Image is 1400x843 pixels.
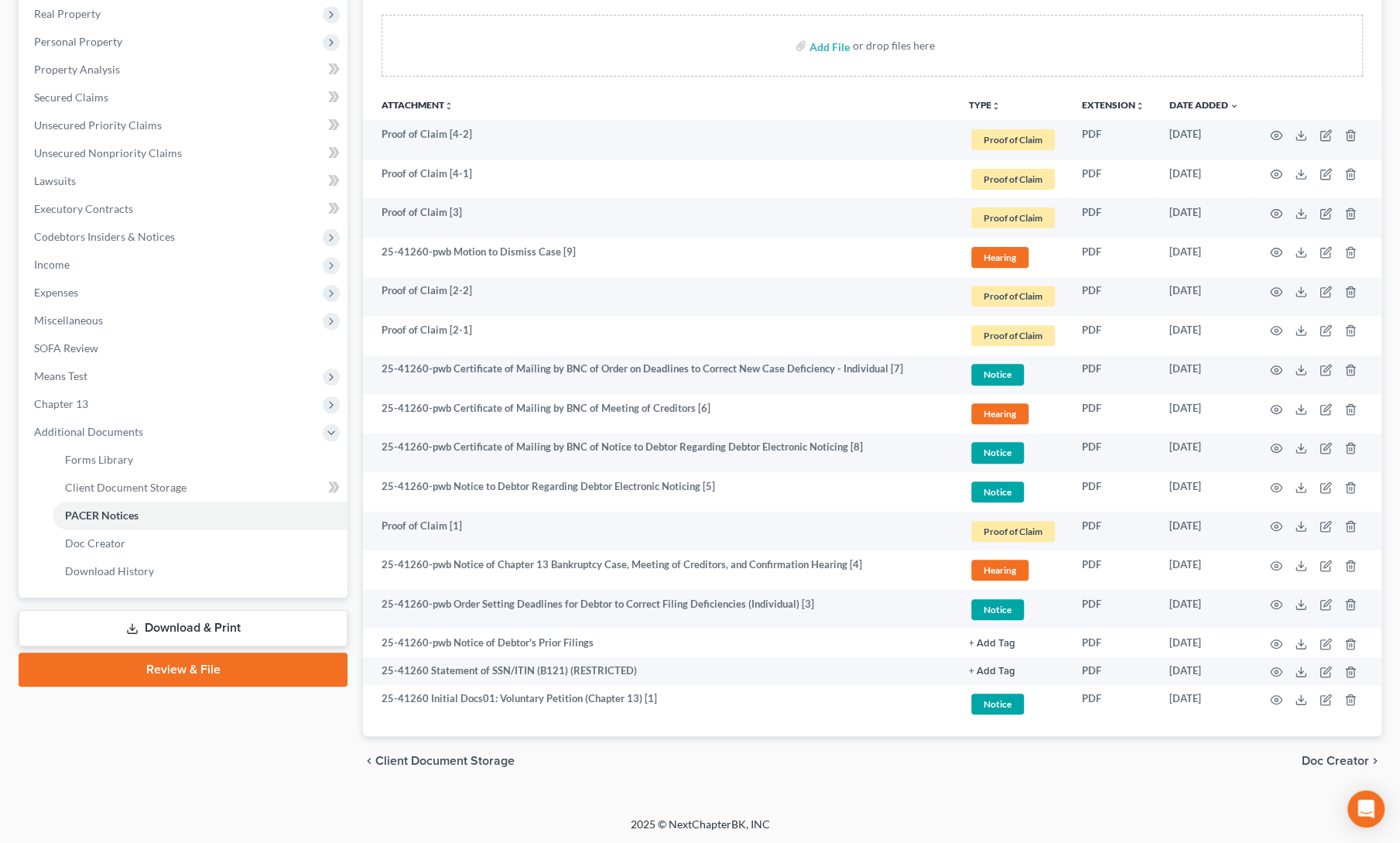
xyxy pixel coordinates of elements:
[444,101,454,111] i: unfold_more
[971,247,1029,268] span: Hearing
[1157,657,1251,685] td: [DATE]
[1157,277,1251,317] td: [DATE]
[34,230,175,243] span: Codebtors Insiders & Notices
[1070,550,1157,590] td: PDF
[53,474,347,502] a: Client Document Storage
[1070,355,1157,395] td: PDF
[969,667,1015,677] button: + Add Tag
[969,101,1001,111] button: TYPEunfold_more
[363,550,957,590] td: 25-41260-pwb Notice of Chapter 13 Bankruptcy Case, Meeting of Creditors, and Confirmation Hearing...
[363,159,957,199] td: Proof of Claim [4-1]
[1070,238,1157,277] td: PDF
[363,755,515,767] button: chevron_left Client Document Storage
[853,38,935,53] div: or drop files here
[363,685,957,725] td: 25-41260 Initial Docs01: Voluntary Petition (Chapter 13) [1]
[1157,629,1251,656] td: [DATE]
[1169,99,1239,111] a: Date Added expand_more
[971,560,1029,581] span: Hearing
[1157,316,1251,355] td: [DATE]
[971,694,1024,714] span: Notice
[1070,159,1157,199] td: PDF
[1157,433,1251,473] td: [DATE]
[363,472,957,512] td: 25-41260-pwb Notice to Debtor Regarding Debtor Electronic Noticing [5]
[971,521,1055,542] span: Proof of Claim
[971,481,1024,502] span: Notice
[34,425,143,438] span: Additional Documents
[1070,433,1157,473] td: PDF
[22,111,347,139] a: Unsecured Priority Claims
[65,481,187,494] span: Client Document Storage
[1135,101,1145,111] i: unfold_more
[969,663,1057,678] a: + Add Tag
[363,433,957,473] td: 25-41260-pwb Certificate of Mailing by BNC of Notice to Debtor Regarding Debtor Electronic Notici...
[363,277,957,317] td: Proof of Claim [2-2]
[34,35,122,48] span: Personal Property
[969,479,1057,505] a: Notice
[1070,316,1157,355] td: PDF
[363,512,957,551] td: Proof of Claim [1]
[1070,120,1157,159] td: PDF
[969,639,1015,649] button: + Add Tag
[969,127,1057,152] a: Proof of Claim
[22,56,347,84] a: Property Analysis
[382,99,454,111] a: Attachmentunfold_more
[34,7,101,20] span: Real Property
[22,167,347,195] a: Lawsuits
[34,369,87,382] span: Means Test
[22,334,347,362] a: SOFA Review
[363,198,957,238] td: Proof of Claim [3]
[363,238,957,277] td: 25-41260-pwb Motion to Dismiss Case [9]
[1157,238,1251,277] td: [DATE]
[363,120,957,159] td: Proof of Claim [4-2]
[53,557,347,585] a: Download History
[1157,394,1251,433] td: [DATE]
[363,394,957,433] td: 25-41260-pwb Certificate of Mailing by BNC of Meeting of Creditors [6]
[34,146,182,159] span: Unsecured Nonpriority Claims
[1230,101,1239,111] i: expand_more
[34,91,108,104] span: Secured Claims
[363,316,957,355] td: Proof of Claim [2-1]
[969,166,1057,192] a: Proof of Claim
[19,610,347,646] a: Download & Print
[53,446,347,474] a: Forms Library
[969,323,1057,348] a: Proof of Claim
[969,283,1057,309] a: Proof of Claim
[53,529,347,557] a: Doc Creator
[971,599,1024,620] span: Notice
[34,397,88,410] span: Chapter 13
[1157,512,1251,551] td: [DATE]
[363,657,957,685] td: 25-41260 Statement of SSN/ITIN (B121) (RESTRICTED)
[19,653,347,687] a: Review & File
[969,362,1057,387] a: Notice
[969,636,1057,650] a: + Add Tag
[65,536,125,550] span: Doc Creator
[1070,685,1157,725] td: PDF
[1157,120,1251,159] td: [DATE]
[65,564,154,577] span: Download History
[971,129,1055,150] span: Proof of Claim
[34,118,162,132] span: Unsecured Priority Claims
[1070,472,1157,512] td: PDF
[34,202,133,215] span: Executory Contracts
[65,453,133,466] span: Forms Library
[1070,198,1157,238] td: PDF
[969,597,1057,622] a: Notice
[1157,355,1251,395] td: [DATE]
[34,63,120,76] span: Property Analysis
[1347,790,1385,828] div: Open Intercom Messenger
[34,314,103,327] span: Miscellaneous
[22,84,347,111] a: Secured Claims
[34,286,78,299] span: Expenses
[971,207,1055,228] span: Proof of Claim
[971,169,1055,190] span: Proof of Claim
[1070,394,1157,433] td: PDF
[1157,590,1251,629] td: [DATE]
[375,755,515,767] span: Client Document Storage
[969,245,1057,270] a: Hearing
[363,629,957,656] td: 25-41260-pwb Notice of Debtor's Prior Filings
[1302,755,1369,767] span: Doc Creator
[363,355,957,395] td: 25-41260-pwb Certificate of Mailing by BNC of Order on Deadlines to Correct New Case Deficiency -...
[1157,472,1251,512] td: [DATE]
[363,755,375,767] i: chevron_left
[1302,755,1381,767] button: Doc Creator chevron_right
